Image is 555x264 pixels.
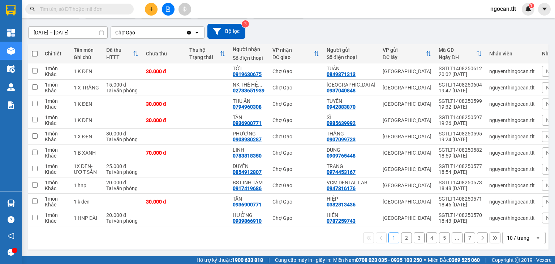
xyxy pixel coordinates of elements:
[383,183,431,188] div: [GEOGRAPHIC_DATA]
[452,232,462,243] button: ...
[272,117,319,123] div: Chợ Gạo
[489,166,535,172] div: nguyenthingocan.tlt
[327,54,375,60] div: Số điện thoại
[232,257,263,263] strong: 1900 633 818
[439,147,482,153] div: SGTLT1408250582
[515,257,520,263] span: copyright
[538,3,551,16] button: caret-down
[439,104,482,110] div: 19:32 [DATE]
[379,44,435,63] th: Toggle SortBy
[327,202,356,208] div: 0382813436
[8,249,14,256] span: message
[8,216,14,223] span: question-circle
[272,101,319,107] div: Chợ Gạo
[327,88,356,93] div: 0937040848
[6,5,16,16] img: logo-vxr
[29,27,107,38] input: Select a date range.
[233,71,262,77] div: 0919630675
[233,88,264,93] div: 02733651939
[136,29,137,36] input: Selected Chợ Gạo.
[106,218,139,224] div: Tại văn phòng
[233,46,265,52] div: Người nhận
[7,65,15,73] img: warehouse-icon
[233,153,262,159] div: 0783818350
[327,137,356,142] div: 0907099723
[439,196,482,202] div: SGTLT1408250571
[383,215,431,221] div: [GEOGRAPHIC_DATA]
[74,183,99,188] div: 1 hnp
[439,131,482,137] div: SGTLT1408250595
[194,30,200,35] svg: open
[233,185,262,191] div: 0917419686
[45,185,66,191] div: Khác
[327,185,356,191] div: 0947816176
[327,180,375,185] div: VCM DENTAL LAB
[45,212,66,218] div: 1 món
[439,114,482,120] div: SGTLT1408250597
[439,137,482,142] div: 19:24 [DATE]
[383,134,431,139] div: [GEOGRAPHIC_DATA]
[439,218,482,224] div: 18:43 [DATE]
[103,44,142,63] th: Toggle SortBy
[233,169,262,175] div: 0854912807
[435,44,486,63] th: Toggle SortBy
[489,101,535,107] div: nguyenthingocan.tlt
[106,82,139,88] div: 15.000 đ
[268,256,270,264] span: |
[525,6,532,12] img: icon-new-feature
[401,232,412,243] button: 2
[233,82,265,88] div: NK THẾ HỆ MỚI
[146,117,182,123] div: 30.000 đ
[383,101,431,107] div: [GEOGRAPHIC_DATA]
[489,134,535,139] div: nguyenthingocan.tlt
[233,66,265,71] div: TỚI
[327,98,375,104] div: TUYẾN
[327,120,356,126] div: 0985639992
[439,54,476,60] div: Ngày ĐH
[74,199,99,205] div: 1 k đen
[535,235,541,241] svg: open
[233,147,265,153] div: LINH
[439,232,450,243] button: 5
[383,47,426,53] div: VP gửi
[182,7,187,12] span: aim
[45,120,66,126] div: Khác
[507,234,529,242] div: 10 / trang
[233,202,262,208] div: 0936900771
[439,71,482,77] div: 20:02 [DATE]
[189,54,220,60] div: Trạng thái
[186,30,192,35] svg: Clear value
[383,54,426,60] div: ĐC lấy
[383,199,431,205] div: [GEOGRAPHIC_DATA]
[439,98,482,104] div: SGTLT1408250599
[258,82,262,88] span: ...
[233,212,265,218] div: HƯỞNG
[383,166,431,172] div: [GEOGRAPHIC_DATA]
[45,147,66,153] div: 1 món
[439,180,482,185] div: SGTLT1408250573
[269,44,323,63] th: Toggle SortBy
[529,3,534,8] sup: 1
[383,68,431,74] div: [GEOGRAPHIC_DATA]
[45,114,66,120] div: 1 món
[74,134,99,139] div: 1 X ĐEN
[327,196,375,202] div: HIỆP
[233,114,265,120] div: TÂN
[272,150,319,156] div: Chợ Gạo
[333,256,422,264] span: Miền Nam
[45,180,66,185] div: 1 món
[233,180,265,185] div: BS LINH TÂM
[146,101,182,107] div: 30.000 đ
[45,137,66,142] div: Khác
[489,68,535,74] div: nguyenthingocan.tlt
[7,101,15,109] img: solution-icon
[439,82,482,88] div: SGTLT1408250604
[327,131,375,137] div: THẮNG
[489,51,535,56] div: Nhân viên
[449,257,480,263] strong: 0369 525 060
[74,163,99,175] div: 1X ĐEN- ƯỚT SẴN
[45,153,66,159] div: Khác
[233,120,262,126] div: 0936900771
[106,47,133,53] div: Đã thu
[74,54,99,60] div: Ghi chú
